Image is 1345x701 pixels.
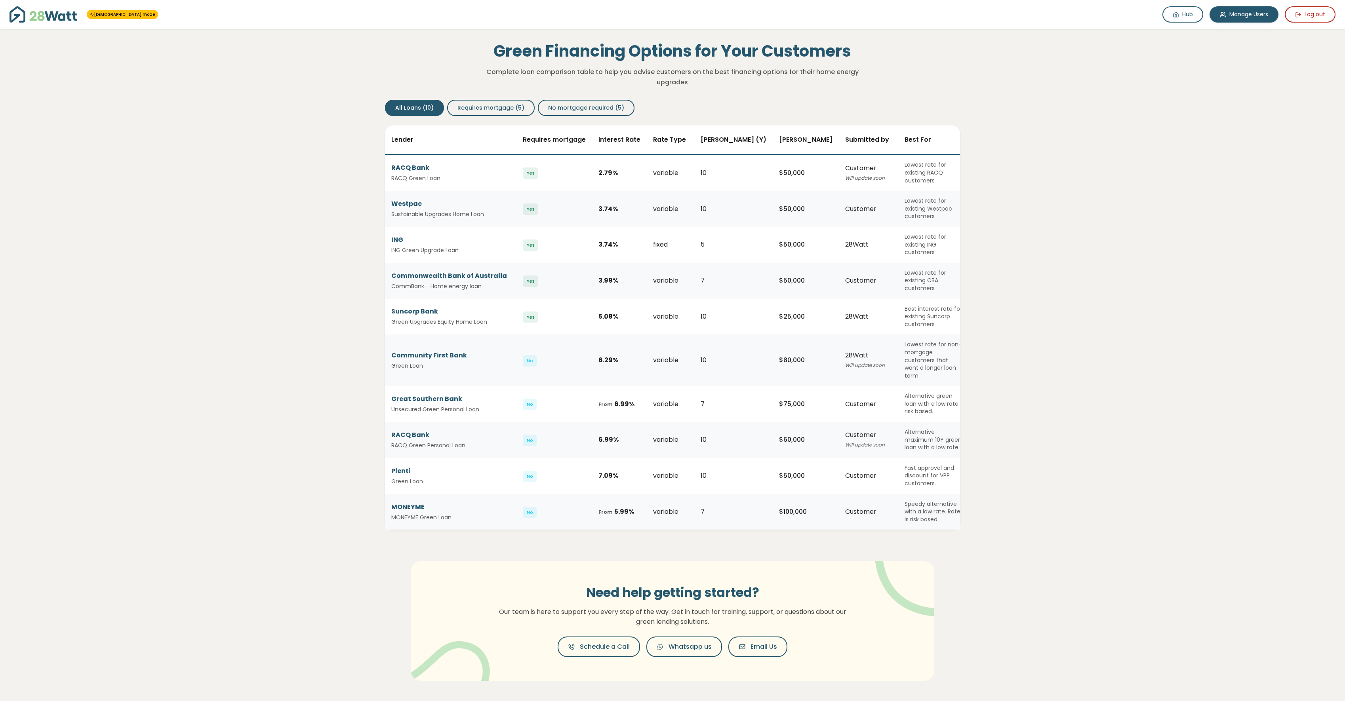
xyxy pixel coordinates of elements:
[391,394,507,404] div: Great Southern Bank
[391,351,507,360] div: Community First Bank
[483,42,862,61] h1: Green Financing Options for Your Customers
[492,585,853,600] h3: Need help getting started?
[391,135,413,144] span: Lender
[548,104,624,112] span: No mortgage required (5)
[483,67,862,87] p: Complete loan comparison table to help you advise customers on the best financing options for the...
[391,199,507,209] div: Westpac
[845,312,892,321] div: 28Watt
[779,507,833,517] div: $ 100,000
[701,312,766,321] div: 10
[391,513,507,522] small: MONEYME Green Loan
[1285,6,1335,23] button: Log out
[523,239,538,251] span: Yes
[653,276,688,285] div: variable
[523,203,538,215] span: Yes
[845,430,892,449] div: Customer
[391,282,507,291] small: CommBank - Home energy loan
[653,312,688,321] div: variable
[845,351,892,370] div: 28Watt
[701,355,766,365] div: 10
[391,430,507,440] div: RACQ Bank
[845,204,892,214] div: Customer
[87,10,158,19] span: You're in 28Watt mode - full access to all features!
[905,392,963,416] div: Alternative green loan with a low rate - risk based.
[653,399,688,409] div: variable
[905,135,931,144] span: Best For
[653,240,688,249] div: fixed
[701,471,766,481] div: 10
[523,507,537,518] span: No
[845,276,892,285] div: Customer
[391,362,507,370] small: Green Loan
[538,100,634,116] button: No mortgage required (5)
[845,175,885,181] span: Will update soon
[523,312,538,323] span: Yes
[905,341,963,380] div: Lowest rate for non-mortgage customers that want a longer loan term
[391,466,507,476] div: Plenti
[391,502,507,512] div: MONEYME
[779,471,833,481] div: $ 50,000
[905,161,963,184] div: Lowest rate for existing RACQ customers
[523,399,537,410] span: No
[391,235,507,245] div: ING
[845,163,892,182] div: Customer
[845,399,892,409] div: Customer
[701,507,766,517] div: 7
[391,210,507,218] small: Sustainable Upgrades Home Loan
[845,240,892,249] div: 28Watt
[669,642,712,652] span: Whatsapp us
[905,500,963,524] div: Speedy alternative with a low rate. Rate is risk based.
[905,197,963,220] div: Lowest rate for existing Westpac customers
[701,399,766,409] div: 7
[598,401,613,408] span: From
[701,435,766,445] div: 10
[779,135,833,144] span: [PERSON_NAME]
[90,11,155,17] a: [DEMOGRAPHIC_DATA] mode
[854,540,958,617] img: vector
[1210,6,1278,23] a: Manage Users
[391,318,507,326] small: Green Upgrades Equity Home Loan
[523,167,538,179] span: Yes
[845,135,889,144] span: Submitted by
[598,135,640,144] span: Interest Rate
[845,441,885,448] span: Will update soon
[447,100,535,116] button: Requires mortgage (5)
[845,507,892,517] div: Customer
[391,477,507,486] small: Green Loan
[905,269,963,293] div: Lowest rate for existing CBA customers
[523,135,586,144] span: Requires mortgage
[598,509,613,515] span: From
[598,312,640,321] div: 5.08 %
[406,621,490,700] img: vector
[646,636,722,657] button: Whatsapp us
[779,204,833,214] div: $ 50,000
[653,355,688,365] div: variable
[905,428,963,452] div: Alternative maximum 10Y green loan with a low rate
[728,636,787,657] button: Email Us
[701,135,766,144] span: [PERSON_NAME] (Y)
[523,275,538,287] span: Yes
[905,233,963,256] div: Lowest rate for existing ING customers
[701,168,766,178] div: 10
[395,104,434,112] span: All Loans (10)
[701,240,766,249] div: 5
[598,507,640,517] div: 5.99 %
[779,399,833,409] div: $ 75,000
[580,642,630,652] span: Schedule a Call
[10,6,77,23] img: 28Watt
[523,435,537,446] span: No
[598,399,640,409] div: 6.99 %
[391,163,507,173] div: RACQ Bank
[391,405,507,414] small: Unsecured Green Personal Loan
[523,471,537,482] span: No
[598,204,640,214] div: 3.74 %
[779,355,833,365] div: $ 80,000
[845,471,892,481] div: Customer
[598,471,640,481] div: 7.09 %
[779,240,833,249] div: $ 50,000
[653,471,688,481] div: variable
[391,246,507,255] small: ING Green Upgrade Loan
[391,174,507,182] small: RACQ Green Loan
[905,464,963,488] div: Fast approval and discount for VPP customers.
[598,168,640,178] div: 2.79 %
